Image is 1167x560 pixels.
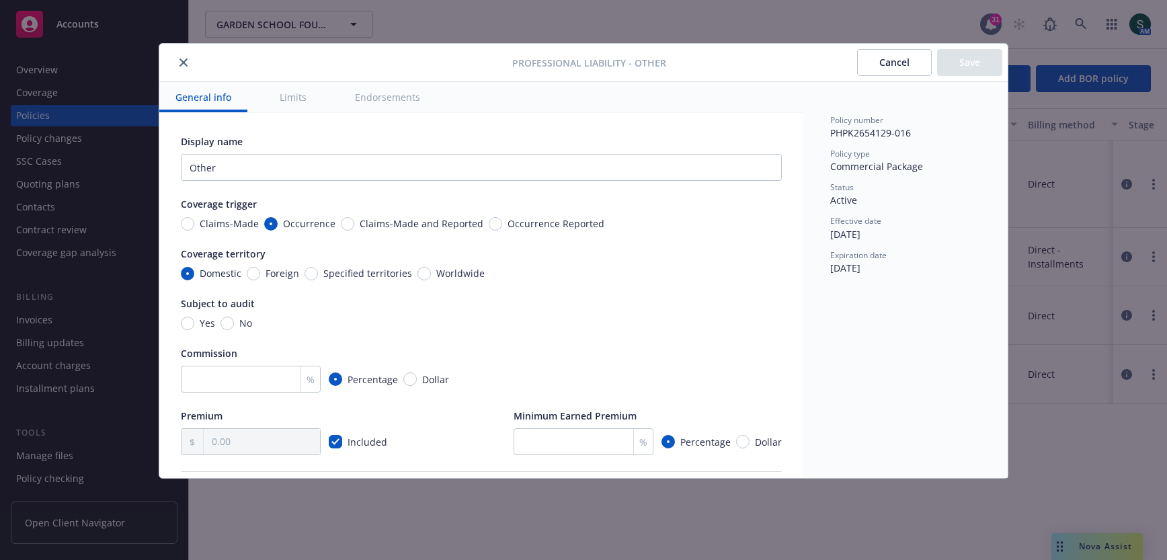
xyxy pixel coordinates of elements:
span: % [639,435,647,449]
input: Occurrence [264,217,278,231]
input: Claims-Made [181,217,194,231]
span: Specified territories [323,266,412,280]
span: Percentage [680,435,731,449]
span: Display name [181,135,243,148]
span: Minimum Earned Premium [514,409,637,422]
input: Percentage [329,372,342,386]
button: Limits [264,82,323,112]
input: Dollar [736,435,750,448]
button: Endorsements [339,82,436,112]
span: [DATE] [830,228,860,241]
input: Worldwide [417,267,431,280]
button: General info [159,82,247,112]
input: 0.00 [204,429,320,454]
input: Percentage [661,435,675,448]
span: Occurrence Reported [508,216,604,231]
span: Commission [181,347,237,360]
span: Percentage [348,372,398,387]
span: No [239,316,252,330]
input: Specified territories [305,267,318,280]
span: Policy type [830,148,870,159]
input: Yes [181,317,194,330]
input: Domestic [181,267,194,280]
input: Dollar [403,372,417,386]
span: Active [830,194,857,206]
span: Professional Liability - Other [512,56,666,70]
span: [DATE] [830,262,860,274]
span: Claims-Made and Reported [360,216,483,231]
span: Included [348,436,387,448]
span: Effective date [830,215,881,227]
button: close [175,54,192,71]
span: Dollar [422,372,449,387]
input: No [220,317,234,330]
span: Status [830,182,854,193]
span: Yes [200,316,215,330]
input: Foreign [247,267,260,280]
span: Policy number [830,114,883,126]
span: Domestic [200,266,241,280]
span: Coverage trigger [181,198,257,210]
span: PHPK2654129-016 [830,126,911,139]
span: Premium [181,409,223,422]
input: Occurrence Reported [489,217,502,231]
span: Claims-Made [200,216,259,231]
span: Coverage territory [181,247,266,260]
button: Cancel [857,49,932,76]
span: Occurrence [283,216,335,231]
span: Commercial Package [830,160,923,173]
span: Foreign [266,266,299,280]
span: Worldwide [436,266,485,280]
span: Subject to audit [181,297,255,310]
span: Expiration date [830,249,887,261]
span: Dollar [755,435,782,449]
span: % [307,372,315,387]
input: Claims-Made and Reported [341,217,354,231]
